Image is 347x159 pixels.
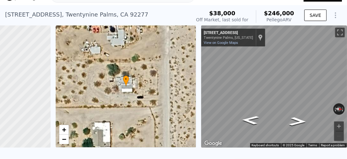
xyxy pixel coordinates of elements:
[335,28,345,37] button: Toggle fullscreen view
[204,41,238,45] a: View on Google Maps
[204,31,253,36] div: [STREET_ADDRESS]
[283,143,305,147] span: © 2025 Google
[201,25,347,148] div: Map
[304,10,327,21] button: SAVE
[252,143,279,148] button: Keyboard shortcuts
[334,131,344,141] button: Zoom out
[264,17,294,23] div: Pellego ARV
[196,17,248,23] div: Off Market, last sold for
[204,36,253,40] div: Twentynine Palms, [US_STATE]
[201,25,347,148] div: Street View
[59,125,69,135] a: Zoom in
[209,10,235,17] span: $38,000
[203,139,224,148] img: Google
[62,135,66,143] span: −
[329,9,342,22] button: Show Options
[333,106,345,112] button: Reset the view
[123,75,129,86] div: •
[321,143,345,147] a: Report a problem
[5,10,148,19] div: [STREET_ADDRESS] , Twentynine Palms , CA 92277
[333,103,337,115] button: Rotate counterclockwise
[234,114,266,127] path: Go South, Valley View Dr
[282,115,314,128] path: Go North, Valley View Dr
[334,121,344,131] button: Zoom in
[258,34,263,41] a: Show location on map
[62,126,66,134] span: +
[123,76,129,82] span: •
[59,135,69,144] a: Zoom out
[341,103,345,115] button: Rotate clockwise
[203,139,224,148] a: Open this area in Google Maps (opens a new window)
[308,143,317,147] a: Terms (opens in new tab)
[264,10,294,17] span: $246,000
